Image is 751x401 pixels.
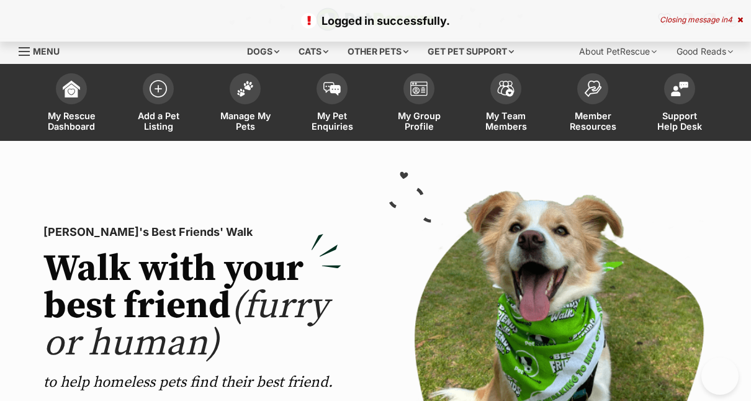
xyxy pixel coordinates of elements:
[63,80,80,97] img: dashboard-icon-eb2f2d2d3e046f16d808141f083e7271f6b2e854fb5c12c21221c1fb7104beca.svg
[570,39,665,64] div: About PetRescue
[19,39,68,61] a: Menu
[202,67,289,141] a: Manage My Pets
[115,67,202,141] a: Add a Pet Listing
[701,358,739,395] iframe: Help Scout Beacon - Open
[339,39,417,64] div: Other pets
[236,81,254,97] img: manage-my-pets-icon-02211641906a0b7f246fdf0571729dbe1e7629f14944591b6c1af311fb30b64b.svg
[33,46,60,56] span: Menu
[43,283,328,367] span: (furry or human)
[565,110,621,132] span: Member Resources
[217,110,273,132] span: Manage My Pets
[150,80,167,97] img: add-pet-listing-icon-0afa8454b4691262ce3f59096e99ab1cd57d4a30225e0717b998d2c9b9846f56.svg
[375,67,462,141] a: My Group Profile
[43,372,341,392] p: to help homeless pets find their best friend.
[289,67,375,141] a: My Pet Enquiries
[419,39,523,64] div: Get pet support
[410,81,428,96] img: group-profile-icon-3fa3cf56718a62981997c0bc7e787c4b2cf8bcc04b72c1350f741eb67cf2f40e.svg
[43,110,99,132] span: My Rescue Dashboard
[43,251,341,363] h2: Walk with your best friend
[636,67,723,141] a: Support Help Desk
[462,67,549,141] a: My Team Members
[28,67,115,141] a: My Rescue Dashboard
[497,81,515,97] img: team-members-icon-5396bd8760b3fe7c0b43da4ab00e1e3bb1a5d9ba89233759b79545d2d3fc5d0d.svg
[652,110,708,132] span: Support Help Desk
[304,110,360,132] span: My Pet Enquiries
[391,110,447,132] span: My Group Profile
[43,223,341,241] p: [PERSON_NAME]'s Best Friends' Walk
[290,39,337,64] div: Cats
[323,82,341,96] img: pet-enquiries-icon-7e3ad2cf08bfb03b45e93fb7055b45f3efa6380592205ae92323e6603595dc1f.svg
[549,67,636,141] a: Member Resources
[584,80,601,97] img: member-resources-icon-8e73f808a243e03378d46382f2149f9095a855e16c252ad45f914b54edf8863c.svg
[671,81,688,96] img: help-desk-icon-fdf02630f3aa405de69fd3d07c3f3aa587a6932b1a1747fa1d2bba05be0121f9.svg
[668,39,742,64] div: Good Reads
[478,110,534,132] span: My Team Members
[238,39,288,64] div: Dogs
[130,110,186,132] span: Add a Pet Listing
